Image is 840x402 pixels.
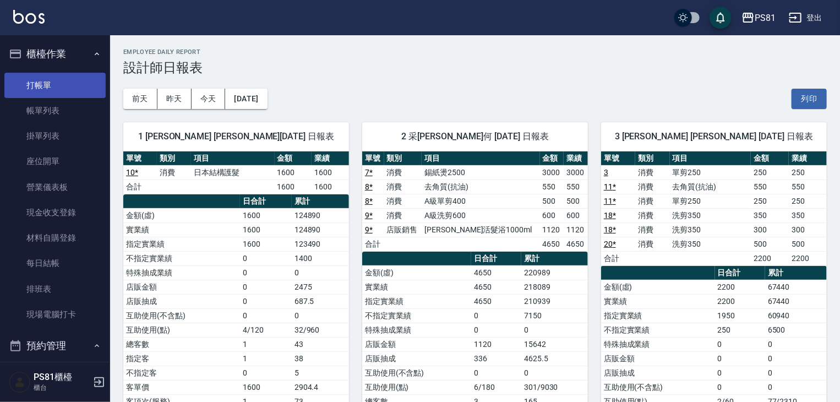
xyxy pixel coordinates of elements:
[422,222,539,237] td: [PERSON_NAME]活髮浴1000ml
[240,337,292,351] td: 1
[13,10,45,24] img: Logo
[123,222,240,237] td: 實業績
[789,194,827,208] td: 250
[4,225,106,251] a: 材料自購登錄
[4,276,106,302] a: 排班表
[123,60,827,75] h3: 設計師日報表
[4,251,106,276] a: 每日結帳
[123,351,240,366] td: 指定客
[362,151,588,252] table: a dense table
[521,366,588,380] td: 0
[292,265,349,280] td: 0
[123,151,157,166] th: 單號
[123,251,240,265] td: 不指定實業績
[670,208,751,222] td: 洗剪350
[540,208,564,222] td: 600
[240,237,292,251] td: 1600
[240,366,292,380] td: 0
[670,237,751,251] td: 洗剪350
[601,151,635,166] th: 單號
[471,294,521,308] td: 4650
[751,180,789,194] td: 550
[191,165,275,180] td: 日本結構護髮
[765,323,827,337] td: 6500
[312,165,349,180] td: 1600
[362,337,471,351] td: 店販金額
[157,165,190,180] td: 消費
[4,123,106,149] a: 掛單列表
[240,323,292,337] td: 4/120
[292,337,349,351] td: 43
[601,280,715,294] td: 金額(虛)
[275,165,312,180] td: 1600
[715,337,765,351] td: 0
[123,380,240,394] td: 客單價
[471,366,521,380] td: 0
[292,351,349,366] td: 38
[275,151,312,166] th: 金額
[601,337,715,351] td: 特殊抽成業績
[635,194,669,208] td: 消費
[751,237,789,251] td: 500
[422,180,539,194] td: 去角質(抗油)
[123,294,240,308] td: 店販抽成
[4,332,106,360] button: 預約管理
[710,7,732,29] button: save
[384,194,422,208] td: 消費
[123,89,157,109] button: 前天
[765,280,827,294] td: 67440
[715,351,765,366] td: 0
[635,208,669,222] td: 消費
[471,265,521,280] td: 4650
[789,237,827,251] td: 500
[521,308,588,323] td: 7150
[4,40,106,68] button: 櫃檯作業
[601,380,715,394] td: 互助使用(不含點)
[240,208,292,222] td: 1600
[4,98,106,123] a: 帳單列表
[540,222,564,237] td: 1120
[240,251,292,265] td: 0
[240,194,292,209] th: 日合計
[292,222,349,237] td: 124890
[601,366,715,380] td: 店販抽成
[765,294,827,308] td: 67440
[789,251,827,265] td: 2200
[362,308,471,323] td: 不指定實業績
[521,252,588,266] th: 累計
[123,180,157,194] td: 合計
[292,280,349,294] td: 2475
[362,151,384,166] th: 單號
[384,165,422,180] td: 消費
[765,366,827,380] td: 0
[123,48,827,56] h2: Employee Daily Report
[670,165,751,180] td: 單剪250
[737,7,780,29] button: PS81
[240,294,292,308] td: 0
[635,165,669,180] td: 消費
[540,151,564,166] th: 金額
[601,151,827,266] table: a dense table
[225,89,267,109] button: [DATE]
[765,308,827,323] td: 60940
[157,151,190,166] th: 類別
[240,265,292,280] td: 0
[471,252,521,266] th: 日合計
[123,265,240,280] td: 特殊抽成業績
[157,89,192,109] button: 昨天
[564,194,588,208] td: 500
[789,180,827,194] td: 550
[312,180,349,194] td: 1600
[123,323,240,337] td: 互助使用(點)
[375,131,575,142] span: 2 采[PERSON_NAME]何 [DATE] 日報表
[789,208,827,222] td: 350
[422,165,539,180] td: 錫紙燙2500
[564,208,588,222] td: 600
[292,208,349,222] td: 124890
[635,180,669,194] td: 消費
[601,294,715,308] td: 實業績
[312,151,349,166] th: 業績
[422,208,539,222] td: A級洗剪600
[715,308,765,323] td: 1950
[765,351,827,366] td: 0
